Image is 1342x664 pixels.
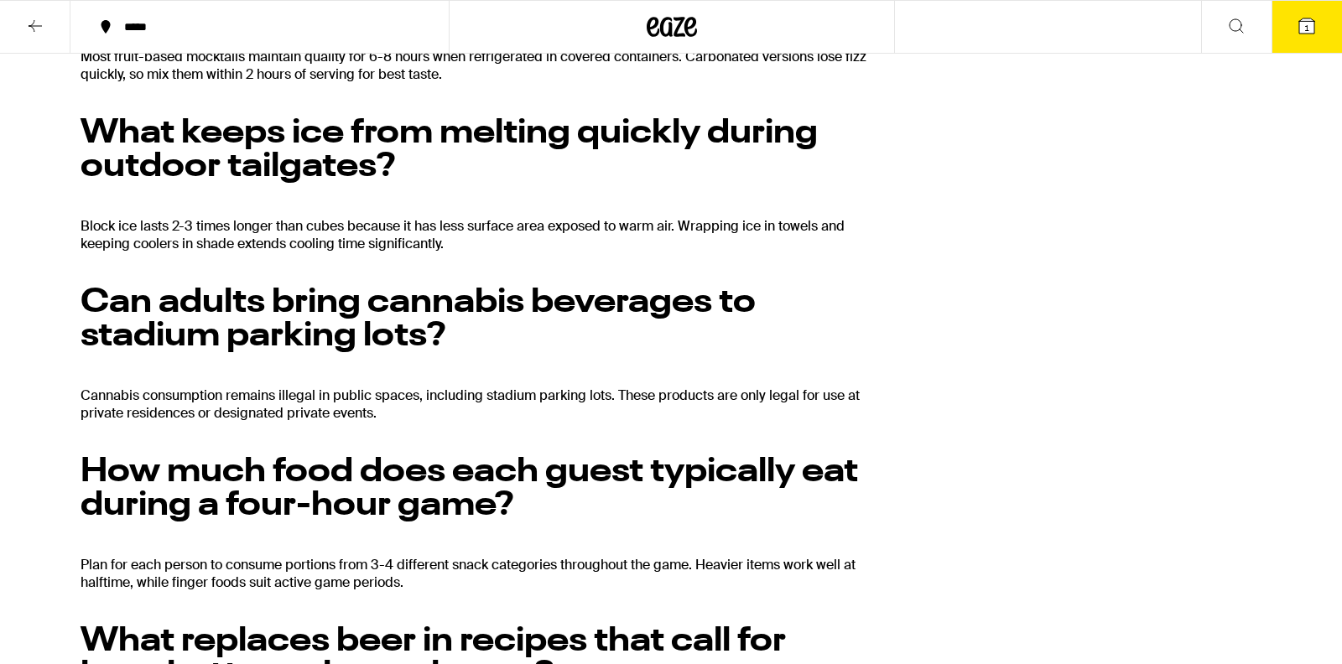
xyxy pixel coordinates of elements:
[1272,1,1342,53] button: 1
[81,455,858,522] strong: How much food does each guest typically eat during a four-hour game?
[1304,23,1309,33] span: 1
[81,217,868,252] p: Block ice lasts 2-3 times longer than cubes because it has less surface area exposed to warm air....
[81,48,868,83] p: Most fruit-based mocktails maintain quality for 6-8 hours when refrigerated in covered containers...
[81,386,868,422] p: Cannabis consumption remains illegal in public spaces, including stadium parking lots. These prod...
[81,117,818,184] strong: What keeps ice from melting quickly during outdoor tailgates?
[81,286,756,353] strong: Can adults bring cannabis beverages to stadium parking lots?
[81,556,868,591] p: Plan for each person to consume portions from 3-4 different snack categories throughout the game....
